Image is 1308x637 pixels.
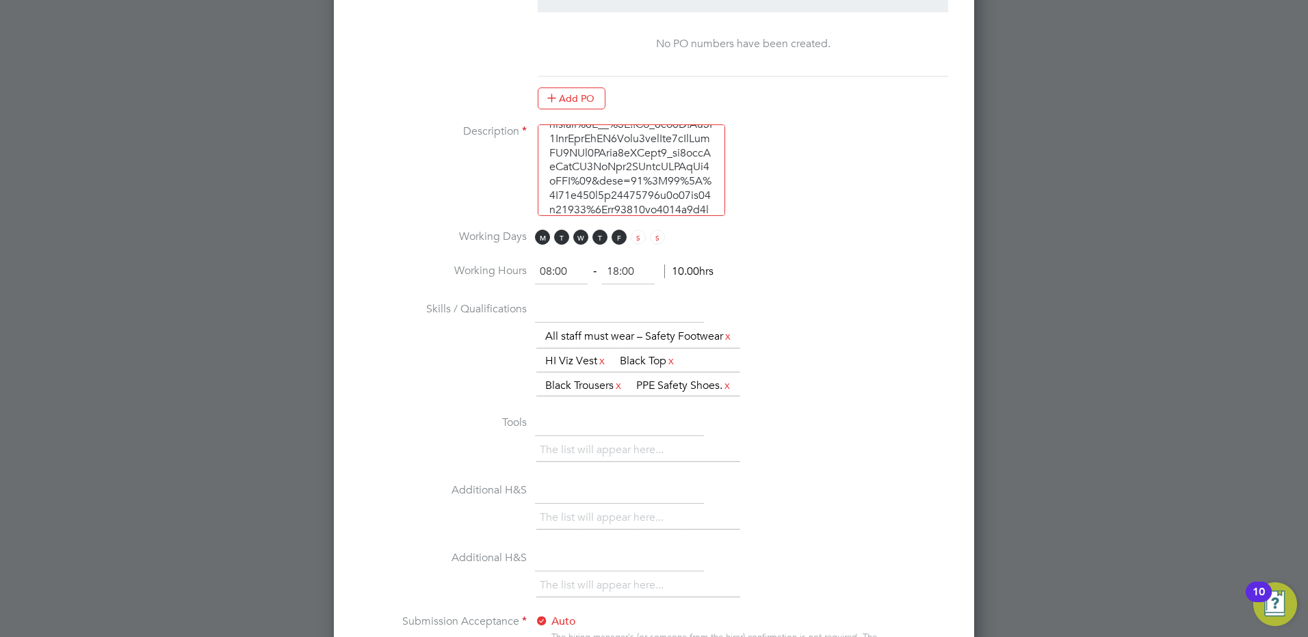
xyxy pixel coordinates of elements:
div: No PO numbers have been created. [551,37,934,51]
li: The list will appear here... [540,509,669,527]
span: ‐ [590,265,599,278]
li: Black Top [614,352,681,370]
label: Tools [356,416,527,430]
label: Additional H&S [356,483,527,498]
label: Auto [535,614,706,629]
label: Submission Acceptance [356,614,527,629]
span: F [612,230,627,245]
button: Add PO [538,87,605,109]
span: M [535,230,550,245]
li: The list will appear here... [540,441,669,459]
a: x [614,377,623,394]
a: x [666,352,676,370]
li: PPE Safety Shoes. [631,377,737,395]
button: Open Resource Center, 10 new notifications [1253,582,1297,626]
input: 08:00 [535,260,588,284]
span: 10.00hrs [664,265,714,278]
label: Skills / Qualifications [356,302,527,316]
a: x [723,327,733,345]
li: All staff must wear – Safety Footwear [540,327,738,346]
label: Working Days [356,230,527,244]
span: T [592,230,607,245]
label: Description [356,124,527,139]
span: S [631,230,646,245]
input: 17:00 [602,260,655,284]
a: x [597,352,607,370]
label: Additional H&S [356,551,527,565]
li: The list will appear here... [540,576,669,595]
label: Working Hours [356,264,527,278]
span: S [650,230,665,245]
li: Black Trousers [540,377,629,395]
span: W [573,230,588,245]
span: T [554,230,569,245]
div: 10 [1253,592,1265,610]
a: x [722,377,732,394]
li: HI Viz Vest [540,352,612,370]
